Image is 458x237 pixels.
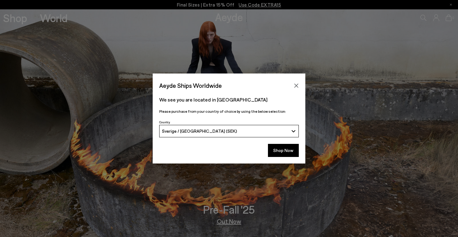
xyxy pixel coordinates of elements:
[159,96,299,103] p: We see you are located in [GEOGRAPHIC_DATA]
[162,128,237,134] span: Sverige / [GEOGRAPHIC_DATA] (SEK)
[159,108,299,114] p: Please purchase from your country of choice by using the below selection:
[292,81,301,90] button: Close
[159,120,170,124] span: Country
[268,144,299,157] button: Shop Now
[159,80,222,91] span: Aeyde Ships Worldwide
